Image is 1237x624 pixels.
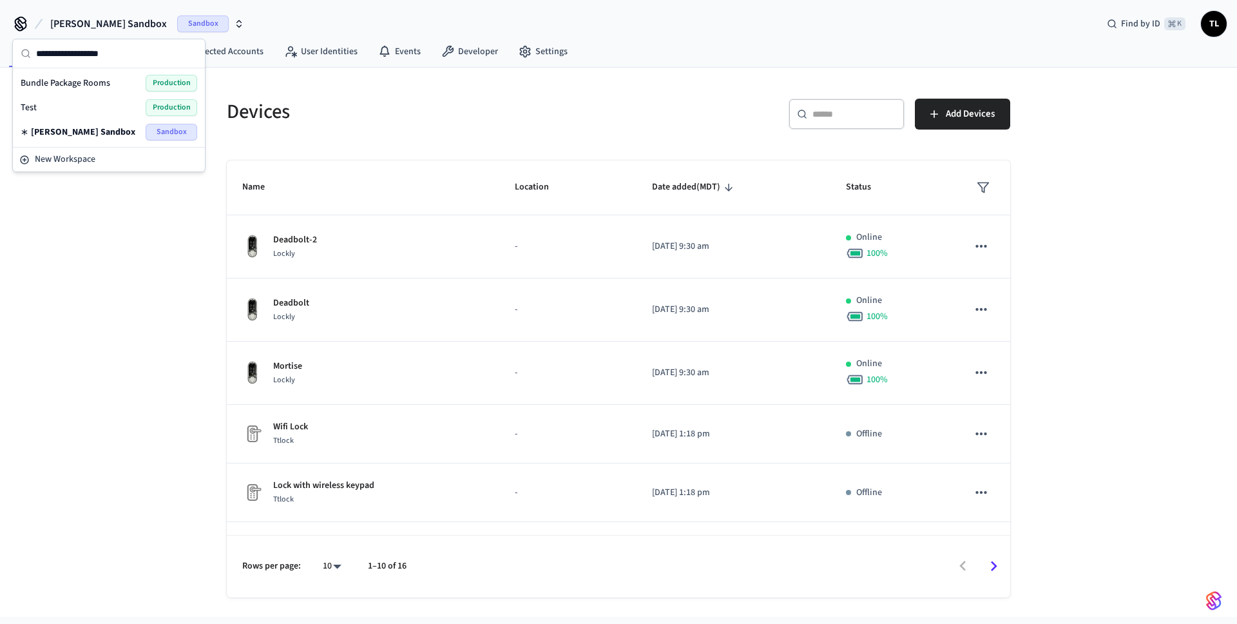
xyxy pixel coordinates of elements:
[273,479,374,492] p: Lock with wireless keypad
[146,75,197,92] span: Production
[273,435,294,446] span: Ttlock
[273,494,294,505] span: Ttlock
[21,101,37,114] span: Test
[13,68,205,147] div: Suggestions
[856,294,882,307] p: Online
[316,557,347,576] div: 10
[242,234,263,258] img: Lockly Vision Lock, Front
[515,366,620,380] p: -
[1164,17,1185,30] span: ⌘ K
[856,427,882,441] p: Offline
[273,375,295,385] span: Lockly
[273,420,308,434] p: Wifi Lock
[1206,590,1222,611] img: SeamLogoGradient.69752ec5.svg
[242,297,263,322] img: Lockly Vision Lock, Front
[1202,12,1225,35] span: TL
[368,40,431,63] a: Events
[273,248,295,259] span: Lockly
[177,15,229,32] span: Sandbox
[146,124,197,141] span: Sandbox
[515,486,620,500] p: -
[652,240,815,253] p: [DATE] 9:30 am
[515,427,620,441] p: -
[1201,11,1227,37] button: TL
[21,77,110,90] span: Bundle Package Rooms
[652,366,815,380] p: [DATE] 9:30 am
[431,40,508,63] a: Developer
[1121,17,1160,30] span: Find by ID
[242,482,263,503] img: Placeholder Lock Image
[515,177,566,197] span: Location
[242,360,263,385] img: Lockly Vision Lock, Front
[652,486,815,500] p: [DATE] 1:18 pm
[652,177,737,197] span: Date added(MDT)
[146,99,197,116] span: Production
[50,16,167,32] span: [PERSON_NAME] Sandbox
[979,551,1009,581] button: Go to next page
[242,177,282,197] span: Name
[273,297,309,310] p: Deadbolt
[273,233,317,247] p: Deadbolt-2
[867,373,888,386] span: 100 %
[652,303,815,317] p: [DATE] 9:30 am
[515,240,620,253] p: -
[274,40,368,63] a: User Identities
[946,106,995,122] span: Add Devices
[157,40,274,63] a: Connected Accounts
[273,311,295,322] span: Lockly
[14,149,204,170] button: New Workspace
[273,360,302,373] p: Mortise
[3,40,70,63] a: Devices
[227,99,611,125] h5: Devices
[508,40,578,63] a: Settings
[1097,12,1196,35] div: Find by ID⌘ K
[856,486,882,500] p: Offline
[31,126,135,139] span: [PERSON_NAME] Sandbox
[856,357,882,371] p: Online
[856,231,882,244] p: Online
[515,303,620,317] p: -
[242,560,301,573] p: Rows per page:
[867,247,888,260] span: 100 %
[368,560,407,573] p: 1–10 of 16
[915,99,1010,130] button: Add Devices
[35,153,95,166] span: New Workspace
[242,424,263,444] img: Placeholder Lock Image
[846,177,888,197] span: Status
[867,310,888,323] span: 100 %
[652,427,815,441] p: [DATE] 1:18 pm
